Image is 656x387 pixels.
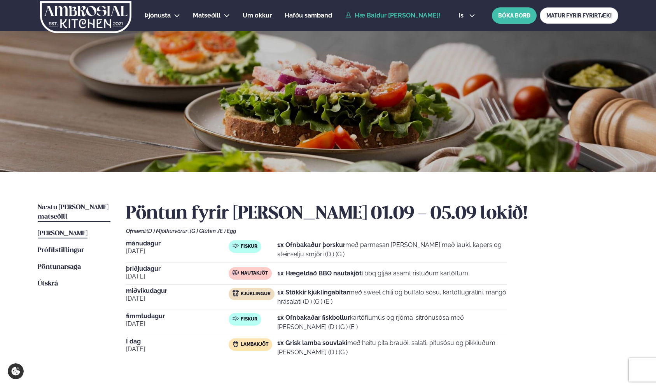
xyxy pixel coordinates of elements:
span: [DATE] [126,294,229,303]
a: Prófílstillingar [38,246,84,255]
span: [PERSON_NAME] [38,230,87,237]
span: (G ) Glúten , [190,228,218,234]
span: Fiskur [241,316,257,322]
strong: 1x Ofnbakaðar fiskbollur [277,314,350,321]
p: í bbq gljáa ásamt ristuðum kartöflum [277,269,468,278]
button: BÓKA BORÐ [492,7,537,24]
button: is [452,12,481,19]
span: Í dag [126,338,229,345]
a: Um okkur [243,11,272,20]
span: Þjónusta [145,12,171,19]
span: Prófílstillingar [38,247,84,254]
span: [DATE] [126,247,229,256]
span: Um okkur [243,12,272,19]
span: [DATE] [126,272,229,281]
span: (E ) Egg [218,228,236,234]
p: með heitu pita brauði, salati, pitusósu og pikkluðum [PERSON_NAME] (D ) (G ) [277,338,507,357]
img: fish.svg [233,243,239,249]
span: Matseðill [193,12,220,19]
a: Pöntunarsaga [38,263,81,272]
a: Næstu [PERSON_NAME] matseðill [38,203,110,222]
img: beef.svg [233,270,239,276]
a: Hæ Baldur [PERSON_NAME]! [345,12,441,19]
p: með parmesan [PERSON_NAME] með lauki, kapers og steinselju smjöri (D ) (G ) [277,240,507,259]
span: [DATE] [126,345,229,354]
a: Þjónusta [145,11,171,20]
span: Kjúklingur [241,291,271,297]
span: (D ) Mjólkurvörur , [147,228,190,234]
span: Lambakjöt [241,341,268,348]
strong: 1x Ofnbakaður þorskur [277,241,345,249]
span: þriðjudagur [126,266,229,272]
a: Matseðill [193,11,220,20]
span: Nautakjöt [241,270,268,277]
span: Útskrá [38,280,58,287]
span: is [458,12,466,19]
a: [PERSON_NAME] [38,229,87,238]
div: Ofnæmi: [126,228,618,234]
h2: Pöntun fyrir [PERSON_NAME] 01.09 - 05.09 lokið! [126,203,618,225]
span: miðvikudagur [126,288,229,294]
span: fimmtudagur [126,313,229,319]
img: Lamb.svg [233,341,239,347]
strong: 1x Grísk lamba souvlaki [277,339,347,347]
a: Útskrá [38,279,58,289]
span: Hafðu samband [285,12,332,19]
strong: 1x Stökkir kjúklingabitar [277,289,349,296]
a: Cookie settings [8,363,24,379]
span: [DATE] [126,319,229,329]
span: Pöntunarsaga [38,264,81,270]
p: með sweet chili og buffalo sósu, kartöflugratíni, mangó hrásalati (D ) (G ) (E ) [277,288,507,306]
img: fish.svg [233,315,239,322]
a: MATUR FYRIR FYRIRTÆKI [540,7,618,24]
img: chicken.svg [233,290,239,296]
img: logo [39,1,132,33]
strong: 1x Hægeldað BBQ nautakjöt [277,270,362,277]
p: kartöflumús og rjóma-sítrónusósa með [PERSON_NAME] (D ) (G ) (E ) [277,313,507,332]
span: Næstu [PERSON_NAME] matseðill [38,204,108,220]
span: Fiskur [241,243,257,250]
span: mánudagur [126,240,229,247]
a: Hafðu samband [285,11,332,20]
